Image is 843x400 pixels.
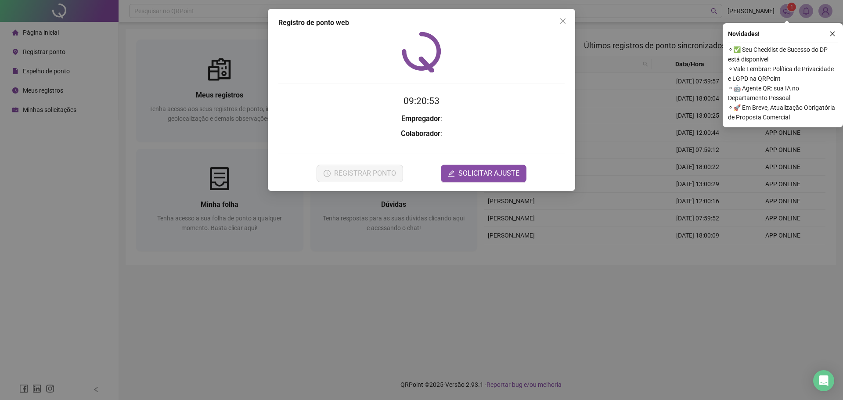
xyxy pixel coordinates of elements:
[278,113,565,125] h3: :
[458,168,519,179] span: SOLICITAR AJUSTE
[441,165,526,182] button: editSOLICITAR AJUSTE
[317,165,403,182] button: REGISTRAR PONTO
[813,370,834,391] div: Open Intercom Messenger
[728,64,838,83] span: ⚬ Vale Lembrar: Política de Privacidade e LGPD na QRPoint
[448,170,455,177] span: edit
[556,14,570,28] button: Close
[728,103,838,122] span: ⚬ 🚀 Em Breve, Atualização Obrigatória de Proposta Comercial
[401,130,440,138] strong: Colaborador
[728,29,760,39] span: Novidades !
[829,31,836,37] span: close
[402,32,441,72] img: QRPoint
[401,115,440,123] strong: Empregador
[278,128,565,140] h3: :
[403,96,440,106] time: 09:20:53
[728,83,838,103] span: ⚬ 🤖 Agente QR: sua IA no Departamento Pessoal
[559,18,566,25] span: close
[278,18,565,28] div: Registro de ponto web
[728,45,838,64] span: ⚬ ✅ Seu Checklist de Sucesso do DP está disponível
